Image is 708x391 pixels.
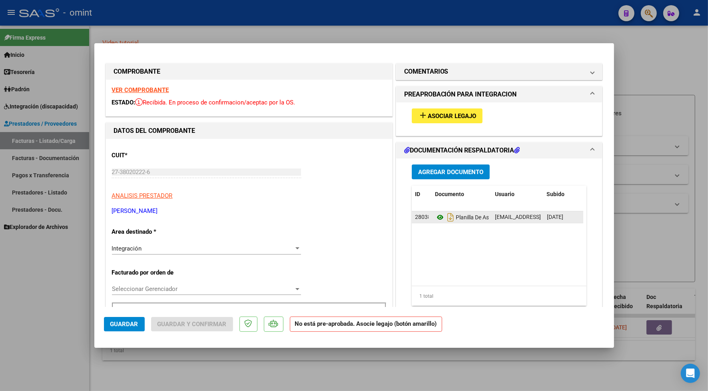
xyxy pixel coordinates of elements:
[112,207,386,216] p: [PERSON_NAME]
[396,64,602,80] mat-expansion-panel-header: COMENTARIOS
[547,214,563,220] span: [DATE]
[495,214,630,220] span: [EMAIL_ADDRESS][DOMAIN_NAME] - [PERSON_NAME]
[104,317,145,331] button: Guardar
[432,186,492,203] datatable-header-cell: Documento
[412,164,490,179] button: Agregar Documento
[495,191,515,197] span: Usuario
[415,214,431,220] span: 28038
[112,245,142,252] span: Integración
[112,192,173,199] span: ANALISIS PRESTADOR
[396,102,602,136] div: PREAPROBACIÓN PARA INTEGRACION
[418,110,428,120] mat-icon: add
[544,186,584,203] datatable-header-cell: Subido
[396,158,602,325] div: DOCUMENTACIÓN RESPALDATORIA
[114,127,195,134] strong: DATOS DEL COMPROBANTE
[396,86,602,102] mat-expansion-panel-header: PREAPROBACIÓN PARA INTEGRACION
[158,321,227,328] span: Guardar y Confirmar
[404,90,517,99] h1: PREAPROBACIÓN PARA INTEGRACION
[396,142,602,158] mat-expansion-panel-header: DOCUMENTACIÓN RESPALDATORIA
[412,286,587,306] div: 1 total
[112,227,194,237] p: Area destinado *
[428,112,476,120] span: Asociar Legajo
[112,268,194,277] p: Facturado por orden de
[404,146,520,155] h1: DOCUMENTACIÓN RESPALDATORIA
[418,168,483,176] span: Agregar Documento
[112,151,194,160] p: CUIT
[290,317,442,332] strong: No está pre-aprobada. Asocie legajo (botón amarillo)
[435,191,464,197] span: Documento
[445,211,456,224] i: Descargar documento
[114,68,161,75] strong: COMPROBANTE
[412,108,483,123] button: Asociar Legajo
[136,99,295,106] span: Recibida. En proceso de confirmacion/aceptac por la OS.
[151,317,233,331] button: Guardar y Confirmar
[681,364,700,383] div: Open Intercom Messenger
[112,86,169,94] a: VER COMPROBANTE
[404,67,449,76] h1: COMENTARIOS
[435,214,616,221] span: Planilla De Asistencia De [MEDICAL_DATA] Del Mes De Septiembre
[547,191,565,197] span: Subido
[415,191,420,197] span: ID
[492,186,544,203] datatable-header-cell: Usuario
[112,99,136,106] span: ESTADO:
[110,321,138,328] span: Guardar
[112,285,294,293] span: Seleccionar Gerenciador
[412,186,432,203] datatable-header-cell: ID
